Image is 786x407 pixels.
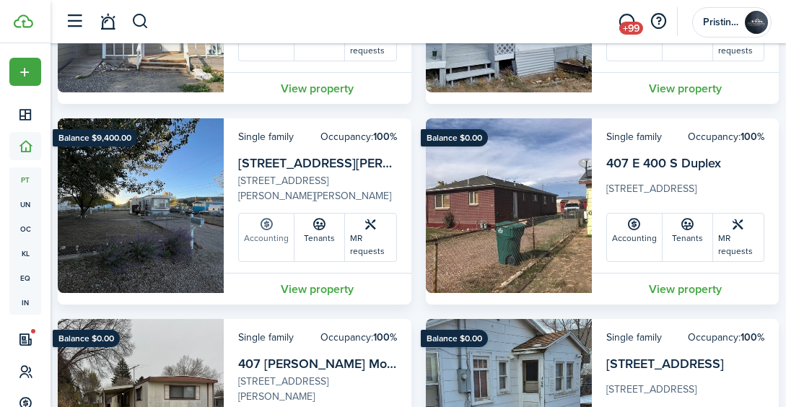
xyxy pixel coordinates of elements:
img: Pristine Properties Management [745,11,768,34]
a: Tenants [663,214,713,261]
a: [STREET_ADDRESS][PERSON_NAME] [238,154,457,172]
card-header-left: Single family [238,129,294,144]
b: 100% [373,330,397,345]
card-description: [STREET_ADDRESS] [606,181,765,204]
b: 100% [741,330,764,345]
span: +99 [619,22,643,35]
a: eq [9,266,41,290]
a: pt [9,167,41,192]
a: View property [224,273,411,305]
a: View property [592,72,780,104]
a: 407 [PERSON_NAME] Mobile [238,354,407,373]
a: [STREET_ADDRESS] [606,354,724,373]
button: Open resource center [646,9,671,34]
card-header-left: Single family [606,129,662,144]
b: 100% [741,129,764,144]
button: Open menu [9,58,41,86]
card-description: [STREET_ADDRESS] [606,382,765,405]
a: MR requests [345,214,396,261]
card-header-right: Occupancy: [688,330,764,345]
a: oc [9,216,41,241]
card-header-right: Occupancy: [688,129,764,144]
span: Pristine Properties Management [703,17,739,27]
a: kl [9,241,41,266]
card-header-right: Occupancy: [320,330,397,345]
a: Accounting [607,214,663,261]
ribbon: Balance $0.00 [421,129,488,146]
img: Property avatar [58,118,224,293]
img: Property avatar [426,118,592,293]
card-header-left: Single family [238,330,294,345]
card-description: [STREET_ADDRESS][PERSON_NAME] [238,374,397,404]
a: MR requests [713,214,764,261]
a: Notifications [94,4,121,40]
a: in [9,290,41,315]
a: View property [592,273,780,305]
a: View property [224,72,411,104]
button: Open sidebar [61,8,88,35]
img: TenantCloud [14,14,33,28]
a: un [9,192,41,216]
b: 100% [373,129,397,144]
button: Search [131,9,149,34]
card-header-right: Occupancy: [320,129,397,144]
card-header-left: Single family [606,330,662,345]
ribbon: Balance $0.00 [421,330,488,347]
card-description: [STREET_ADDRESS][PERSON_NAME][PERSON_NAME] [238,173,397,203]
a: Accounting [239,214,294,261]
a: Tenants [294,214,345,261]
ribbon: Balance $0.00 [53,330,120,347]
a: 407 E 400 S Duplex [606,154,721,172]
ribbon: Balance $9,400.00 [53,129,137,146]
a: Messaging [613,4,640,40]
